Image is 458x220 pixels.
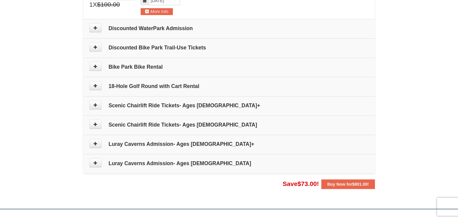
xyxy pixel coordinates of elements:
[89,160,369,166] h4: Luray Caverns Admission- Ages [DEMOGRAPHIC_DATA]
[141,8,173,15] button: More Info
[89,83,369,89] h4: 18-Hole Golf Round with Cart Rental
[298,180,317,187] span: $73.00
[89,64,369,70] h4: Bike Park Bike Rental
[327,182,369,187] strong: Buy Now for !
[321,179,375,189] button: Buy Now for$801.00!
[89,102,369,108] h4: Scenic Chairlift Ride Tickets- Ages [DEMOGRAPHIC_DATA]+
[352,182,367,187] span: $801.00
[283,180,319,187] span: Save !
[89,141,369,147] h4: Luray Caverns Admission- Ages [DEMOGRAPHIC_DATA]+
[89,45,369,51] h4: Discounted Bike Park Trail-Use Tickets
[89,122,369,128] h4: Scenic Chairlift Ride Tickets- Ages [DEMOGRAPHIC_DATA]
[89,25,369,31] h4: Discounted WaterPark Admission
